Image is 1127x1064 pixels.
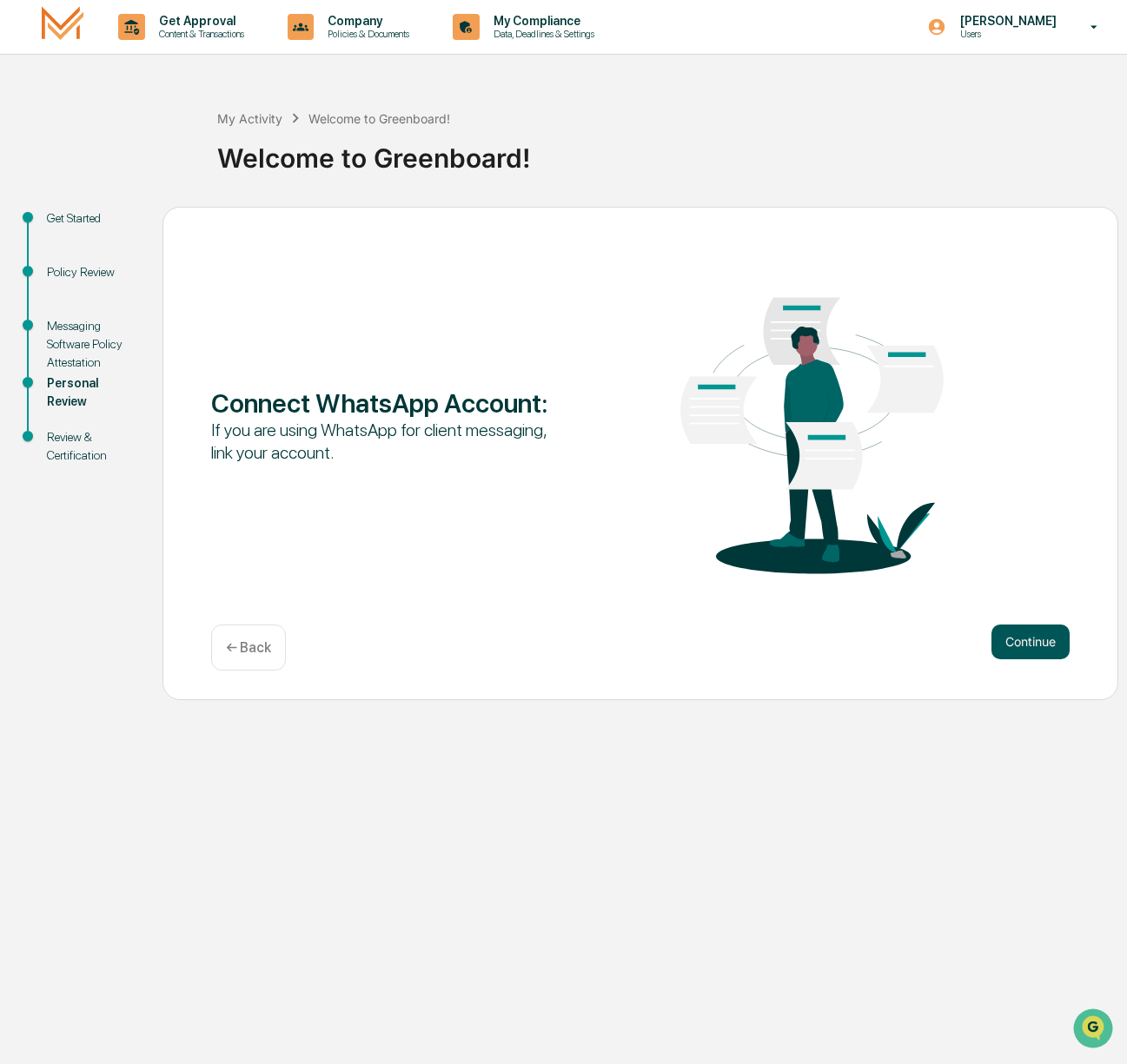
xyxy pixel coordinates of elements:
a: 🖐️Preclearance [10,212,119,243]
div: 🖐️ [17,221,31,235]
div: If you are using WhatsApp for client messaging, link your account. [211,419,554,464]
img: logo [42,6,83,47]
img: Connect WhatsApp Account [640,245,984,603]
div: Policy Review [47,263,135,281]
span: Attestations [143,219,215,236]
span: Data Lookup [35,252,109,269]
p: Users [946,28,1065,40]
div: Connect WhatsApp Account : [211,387,554,419]
p: Data, Deadlines & Settings [480,28,603,40]
div: Review & Certification [47,428,135,465]
a: Powered byPylon [123,294,210,307]
p: Content & Transactions [145,28,253,40]
a: 🗄️Attestations [119,212,222,243]
div: Welcome to Greenboard! [217,129,1118,174]
div: Start new chat [59,133,285,150]
a: 🔎Data Lookup [10,245,116,276]
button: Start new chat [295,138,316,159]
div: My Activity [217,111,282,126]
div: Welcome to Greenboard! [308,111,450,126]
button: Continue [991,625,1070,659]
div: We're available if you need us! [59,150,220,164]
span: Pylon [173,294,210,307]
span: Preclearance [35,219,112,236]
p: [PERSON_NAME] [946,14,1065,28]
div: 🔎 [17,254,31,268]
div: Messaging Software Policy Attestation [47,317,135,372]
p: How can we help? [17,36,316,64]
p: Company [314,14,418,28]
p: ← Back [226,639,271,656]
iframe: Open customer support [1071,1007,1118,1054]
div: 🗄️ [126,221,140,235]
p: My Compliance [480,14,603,28]
img: 1746055101610-c473b297-6a78-478c-a979-82029cc54cd1 [17,133,49,164]
div: Personal Review [47,374,135,411]
p: Policies & Documents [314,28,418,40]
div: Get Started [47,209,135,228]
p: Get Approval [145,14,253,28]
